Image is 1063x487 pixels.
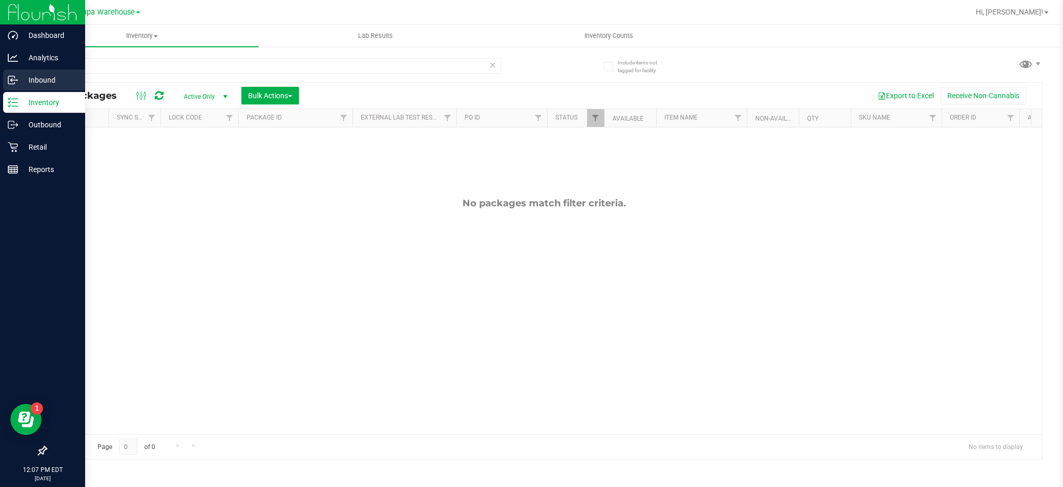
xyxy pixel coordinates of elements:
a: Inventory Counts [492,25,726,47]
a: Inventory [25,25,258,47]
a: Filter [530,109,547,127]
a: Area [1028,114,1043,121]
a: Non-Available [755,115,801,122]
span: Include items not tagged for facility [618,59,670,74]
input: Search Package ID, Item Name, SKU, Lot or Part Number... [46,58,501,74]
a: Filter [335,109,352,127]
span: Hi, [PERSON_NAME]! [976,8,1043,16]
p: Outbound [18,119,80,131]
p: Analytics [18,51,80,64]
p: Reports [18,163,80,176]
inline-svg: Reports [8,164,18,175]
button: Export to Excel [871,87,941,104]
span: No items to display [960,439,1031,454]
div: No packages match filter criteria. [46,198,1042,209]
a: Filter [730,109,747,127]
span: Inventory Counts [570,31,647,41]
a: External Lab Test Result [361,114,442,121]
a: Item Name [664,114,698,121]
a: Filter [924,109,942,127]
a: Lab Results [258,25,492,47]
span: Tampa Warehouse [72,8,135,17]
a: Qty [807,115,819,122]
a: Filter [221,109,238,127]
a: SKU Name [859,114,890,121]
a: Lock Code [169,114,202,121]
a: Filter [1002,109,1019,127]
button: Bulk Actions [241,87,299,104]
p: Inventory [18,96,80,109]
p: [DATE] [5,475,80,482]
a: Available [612,115,644,122]
inline-svg: Outbound [8,120,18,130]
span: All Packages [54,90,127,101]
a: Filter [439,109,456,127]
a: PO ID [465,114,480,121]
p: 12:07 PM EDT [5,465,80,475]
iframe: Resource center [10,404,42,435]
iframe: Resource center unread badge [31,402,43,415]
inline-svg: Analytics [8,52,18,63]
span: Lab Results [344,31,407,41]
a: Status [555,114,578,121]
inline-svg: Retail [8,142,18,152]
p: Inbound [18,74,80,86]
span: Page of 0 [89,439,163,455]
span: Bulk Actions [248,91,292,100]
span: Clear [489,58,496,72]
a: Order Id [950,114,976,121]
button: Receive Non-Cannabis [941,87,1026,104]
inline-svg: Inventory [8,97,18,108]
p: Dashboard [18,29,80,42]
span: Inventory [25,31,258,41]
a: Filter [587,109,604,127]
inline-svg: Dashboard [8,30,18,41]
p: Retail [18,141,80,153]
inline-svg: Inbound [8,75,18,85]
a: Package ID [247,114,282,121]
a: Sync Status [117,114,157,121]
a: Filter [143,109,160,127]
